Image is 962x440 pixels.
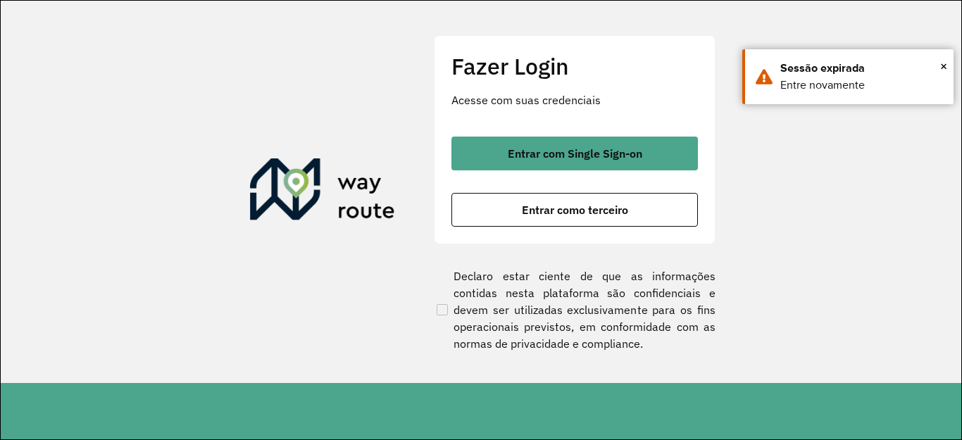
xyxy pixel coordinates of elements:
[434,268,716,352] label: Declaro estar ciente de que as informações contidas nesta plataforma são confidenciais e devem se...
[780,77,943,94] div: Entre novamente
[250,158,395,226] img: Roteirizador AmbevTech
[940,56,947,77] button: Close
[508,148,642,159] span: Entrar com Single Sign-on
[451,193,698,227] button: button
[940,56,947,77] span: ×
[522,204,628,215] span: Entrar como terceiro
[451,92,698,108] p: Acesse com suas credenciais
[451,53,698,80] h2: Fazer Login
[451,137,698,170] button: button
[780,60,943,77] div: Sessão expirada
